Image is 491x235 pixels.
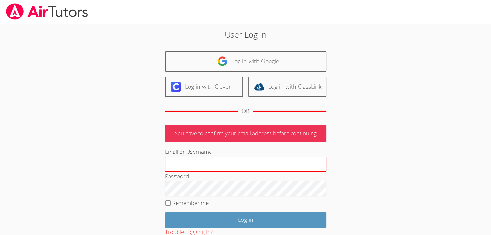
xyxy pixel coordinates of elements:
[165,212,326,228] input: Log in
[248,77,326,97] a: Log in with ClassLink
[165,172,189,180] label: Password
[113,28,378,41] h2: User Log in
[165,77,243,97] a: Log in with Clever
[171,82,181,92] img: clever-logo-6eab21bc6e7a338710f1a6ff85c0baf02591cd810cc4098c63d3a4b26e2feb20.svg
[172,199,209,207] label: Remember me
[217,56,228,66] img: google-logo-50288ca7cdecda66e5e0955fdab243c47b7ad437acaf1139b6f446037453330a.svg
[5,3,89,20] img: airtutors_banner-c4298cdbf04f3fff15de1276eac7730deb9818008684d7c2e4769d2f7ddbe033.png
[242,106,249,116] div: OR
[165,51,326,72] a: Log in with Google
[165,125,326,142] p: You have to confirm your email address before continuing
[254,82,264,92] img: classlink-logo-d6bb404cc1216ec64c9a2012d9dc4662098be43eaf13dc465df04b49fa7ab582.svg
[165,148,212,155] label: Email or Username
